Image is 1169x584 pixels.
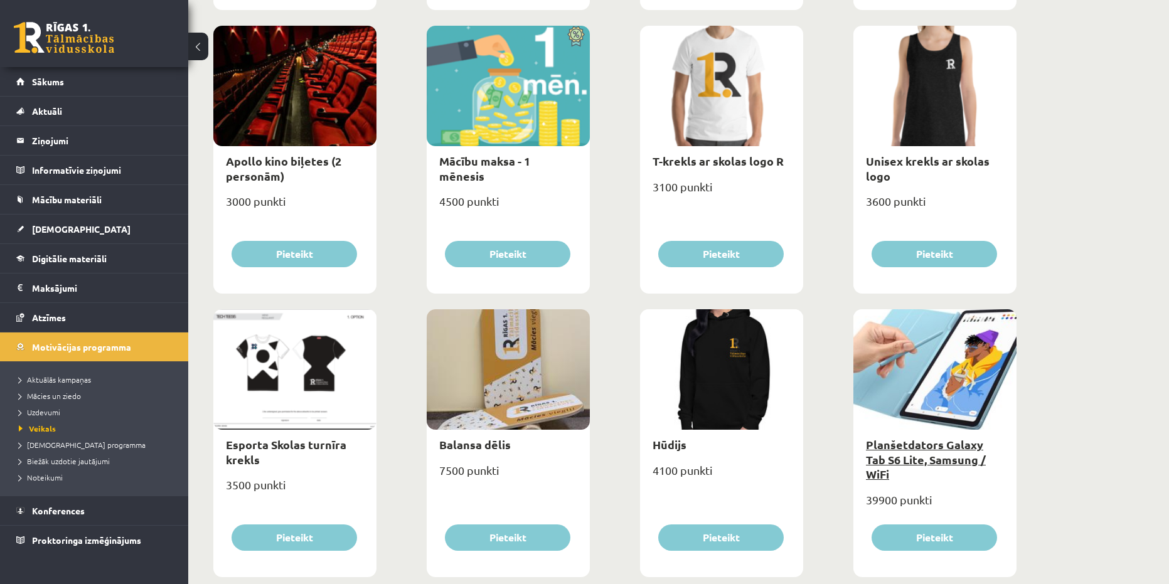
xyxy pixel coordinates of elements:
[427,460,590,491] div: 7500 punkti
[19,374,91,385] span: Aktuālās kampaņas
[19,456,110,466] span: Biežāk uzdotie jautājumi
[658,524,784,551] button: Pieteikt
[226,154,341,183] a: Apollo kino biļetes (2 personām)
[640,460,803,491] div: 4100 punkti
[16,126,173,155] a: Ziņojumi
[32,505,85,516] span: Konferences
[19,390,176,401] a: Mācies un ziedo
[19,374,176,385] a: Aktuālās kampaņas
[232,241,357,267] button: Pieteikt
[640,176,803,208] div: 3100 punkti
[16,303,173,332] a: Atzīmes
[19,439,176,450] a: [DEMOGRAPHIC_DATA] programma
[427,191,590,222] div: 4500 punkti
[19,440,146,450] span: [DEMOGRAPHIC_DATA] programma
[16,156,173,184] a: Informatīvie ziņojumi
[653,154,784,168] a: T-krekls ar skolas logo R
[439,154,530,183] a: Mācību maksa - 1 mēnesis
[16,215,173,243] a: [DEMOGRAPHIC_DATA]
[16,526,173,555] a: Proktoringa izmēģinājums
[16,332,173,361] a: Motivācijas programma
[19,472,63,482] span: Noteikumi
[853,191,1017,222] div: 3600 punkti
[866,437,986,481] a: Planšetdators Galaxy Tab S6 Lite, Samsung / WiFi
[872,241,997,267] button: Pieteikt
[32,223,131,235] span: [DEMOGRAPHIC_DATA]
[19,407,60,417] span: Uzdevumi
[853,489,1017,521] div: 39900 punkti
[32,273,173,302] legend: Maksājumi
[653,437,686,452] a: Hūdijs
[32,253,107,264] span: Digitālie materiāli
[16,185,173,214] a: Mācību materiāli
[19,472,176,483] a: Noteikumi
[16,97,173,125] a: Aktuāli
[872,524,997,551] button: Pieteikt
[32,126,173,155] legend: Ziņojumi
[32,76,64,87] span: Sākums
[19,406,176,418] a: Uzdevumi
[445,241,570,267] button: Pieteikt
[16,67,173,96] a: Sākums
[213,474,376,506] div: 3500 punkti
[439,437,511,452] a: Balansa dēlis
[16,496,173,525] a: Konferences
[866,154,990,183] a: Unisex krekls ar skolas logo
[562,26,590,47] img: Atlaide
[32,156,173,184] legend: Informatīvie ziņojumi
[19,423,56,433] span: Veikals
[16,244,173,273] a: Digitālie materiāli
[658,241,784,267] button: Pieteikt
[19,455,176,467] a: Biežāk uzdotie jautājumi
[19,391,81,401] span: Mācies un ziedo
[445,524,570,551] button: Pieteikt
[32,105,62,117] span: Aktuāli
[32,534,141,546] span: Proktoringa izmēģinājums
[232,524,357,551] button: Pieteikt
[32,194,102,205] span: Mācību materiāli
[213,191,376,222] div: 3000 punkti
[16,273,173,302] a: Maksājumi
[14,22,114,53] a: Rīgas 1. Tālmācības vidusskola
[32,312,66,323] span: Atzīmes
[19,423,176,434] a: Veikals
[226,437,346,466] a: Esporta Skolas turnīra krekls
[32,341,131,353] span: Motivācijas programma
